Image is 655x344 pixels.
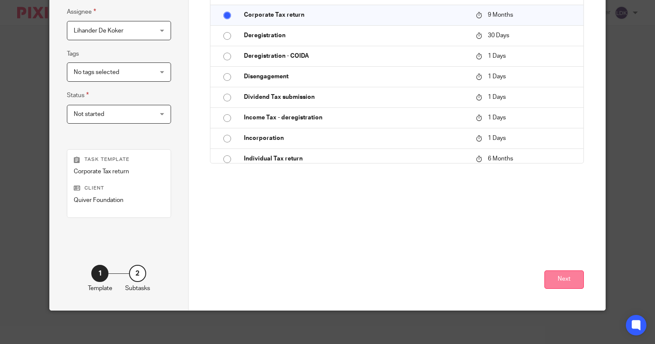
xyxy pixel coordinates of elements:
p: Deregistration [244,31,467,40]
p: Corporate Tax return [74,167,164,176]
p: Individual Tax return [244,154,467,163]
span: Lihander De Koker [74,28,123,34]
p: Client [74,185,164,192]
button: Next [544,270,584,289]
p: Disengagement [244,72,467,81]
p: Template [88,284,112,293]
span: 9 Months [488,12,513,18]
p: Subtasks [125,284,150,293]
p: Task template [74,156,164,163]
p: Income Tax - deregistration [244,113,467,122]
span: 6 Months [488,156,513,162]
span: 1 Days [488,74,506,80]
span: 1 Days [488,94,506,100]
span: No tags selected [74,69,119,75]
span: 1 Days [488,115,506,121]
div: 2 [129,265,146,282]
div: 1 [91,265,108,282]
p: Dividend Tax submission [244,93,467,101]
span: 30 Days [488,33,509,39]
span: Not started [74,111,104,117]
label: Assignee [67,7,96,17]
span: 1 Days [488,135,506,141]
span: 1 Days [488,53,506,59]
p: Quiver Foundation [74,196,164,205]
p: Incorporation [244,134,467,142]
label: Status [67,90,89,100]
p: Corporate Tax return [244,11,467,19]
label: Tags [67,50,79,58]
p: Deregistration - COIDA [244,52,467,60]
